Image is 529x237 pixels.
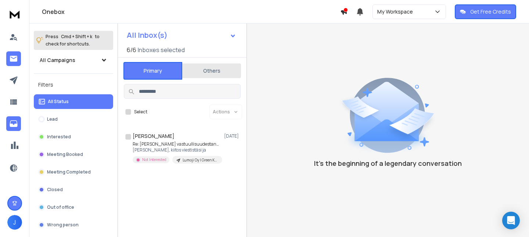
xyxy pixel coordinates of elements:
p: My Workspace [377,8,416,15]
div: Open Intercom Messenger [502,212,520,229]
button: All Inbox(s) [121,28,242,43]
p: Interested [47,134,71,140]
p: Meeting Booked [47,152,83,157]
button: Wrong person [34,218,113,232]
h3: Filters [34,80,113,90]
h1: Onebox [42,7,340,16]
p: Out of office [47,204,74,210]
p: [PERSON_NAME], kiitos viestistäsi ja [133,147,221,153]
h3: Inboxes selected [138,45,185,54]
h1: All Campaigns [40,56,75,64]
p: Re: [PERSON_NAME] vastuullisuudestanne? [133,141,221,147]
button: Interested [34,130,113,144]
button: Out of office [34,200,113,215]
button: All Status [34,94,113,109]
button: Get Free Credits [455,4,516,19]
span: 6 / 6 [127,45,136,54]
p: [DATE] [224,133,241,139]
button: All Campaigns [34,53,113,68]
p: Press to check for shortcuts. [46,33,100,48]
button: Primary [123,62,182,80]
span: Cmd + Shift + k [60,32,93,41]
h1: All Inbox(s) [127,32,168,39]
button: Meeting Booked [34,147,113,162]
label: Select [134,109,147,115]
button: J [7,215,22,230]
h1: [PERSON_NAME] [133,132,174,140]
p: Not Interested [142,157,166,163]
p: Get Free Credits [470,8,511,15]
p: Wrong person [47,222,79,228]
button: Closed [34,182,113,197]
p: Meeting Completed [47,169,91,175]
p: Lumoji Oy | Green Key Kampanja [183,157,218,163]
button: Lead [34,112,113,127]
p: It’s the beginning of a legendary conversation [314,158,462,168]
p: Closed [47,187,63,193]
button: Others [182,63,241,79]
img: logo [7,7,22,21]
button: Meeting Completed [34,165,113,179]
p: Lead [47,116,58,122]
p: All Status [48,99,69,105]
